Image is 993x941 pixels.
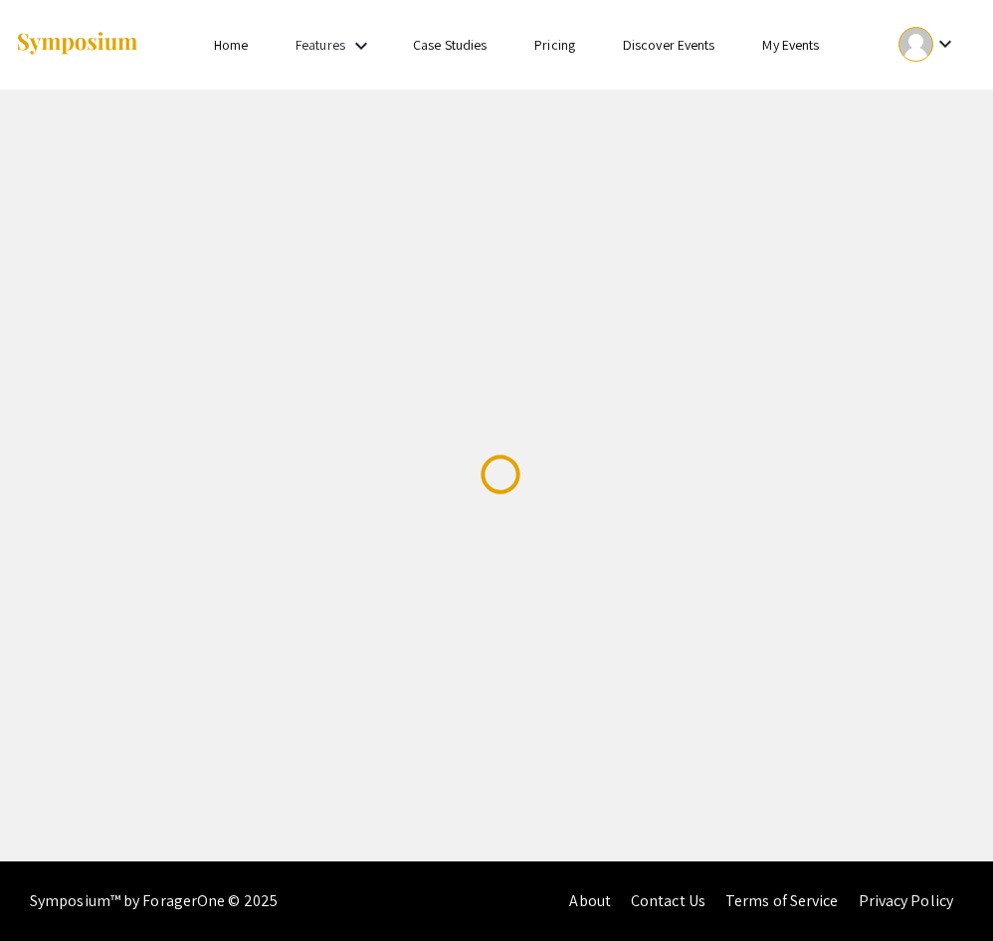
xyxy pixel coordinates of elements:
a: Contact Us [631,890,705,911]
a: Pricing [534,36,575,54]
mat-icon: Expand account dropdown [933,32,957,56]
img: Symposium by ForagerOne [15,31,139,58]
div: Symposium™ by ForagerOne © 2025 [30,861,278,941]
mat-icon: Expand Features list [349,34,373,58]
a: Terms of Service [725,890,839,911]
a: Discover Events [623,36,715,54]
a: My Events [762,36,819,54]
button: Expand account dropdown [878,22,978,67]
a: About [569,890,611,911]
a: Features [296,36,345,54]
a: Case Studies [413,36,487,54]
a: Home [214,36,248,54]
a: Privacy Policy [859,890,953,911]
